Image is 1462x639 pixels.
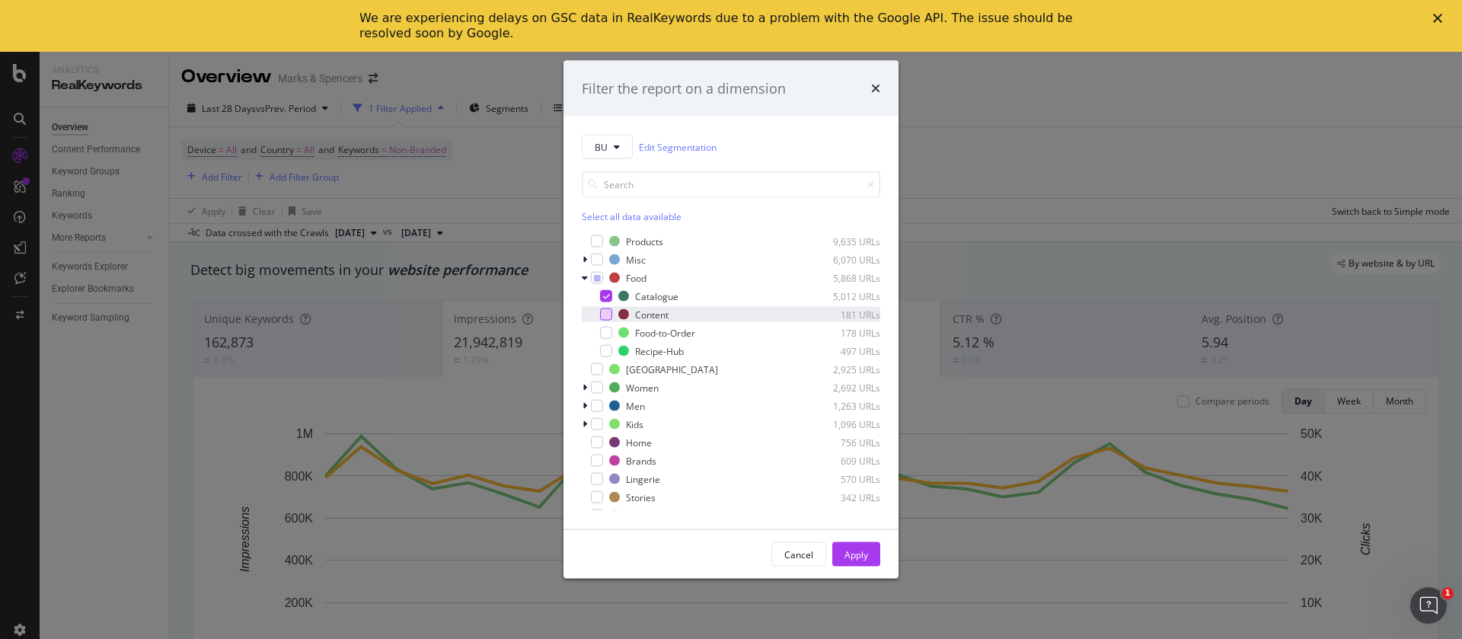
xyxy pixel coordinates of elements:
[806,289,880,302] div: 5,012 URLs
[563,60,899,579] div: modal
[806,271,880,284] div: 5,868 URLs
[635,289,678,302] div: Catalogue
[626,271,646,284] div: Food
[806,454,880,467] div: 609 URLs
[806,235,880,248] div: 9,635 URLs
[635,326,695,339] div: Food-to-Order
[626,235,663,248] div: Products
[626,509,656,522] div: Beauty
[626,454,656,467] div: Brands
[626,399,645,412] div: Men
[582,210,880,223] div: Select all data available
[806,381,880,394] div: 2,692 URLs
[871,78,880,98] div: times
[832,542,880,567] button: Apply
[806,308,880,321] div: 181 URLs
[582,171,880,198] input: Search
[1441,587,1454,599] span: 1
[626,490,656,503] div: Stories
[806,490,880,503] div: 342 URLs
[582,135,633,159] button: BU
[806,509,880,522] div: 283 URLs
[806,344,880,357] div: 497 URLs
[626,436,652,449] div: Home
[582,78,786,98] div: Filter the report on a dimension
[595,140,608,153] span: BU
[359,11,1078,41] div: We are experiencing delays on GSC data in RealKeywords due to a problem with the Google API. The ...
[626,253,646,266] div: Misc
[1410,587,1447,624] iframe: Intercom live chat
[771,542,826,567] button: Cancel
[626,417,643,430] div: Kids
[635,344,684,357] div: Recipe-Hub
[626,381,659,394] div: Women
[806,436,880,449] div: 756 URLs
[806,399,880,412] div: 1,263 URLs
[639,139,717,155] a: Edit Segmentation
[806,417,880,430] div: 1,096 URLs
[806,326,880,339] div: 178 URLs
[806,472,880,485] div: 570 URLs
[635,308,669,321] div: Content
[806,253,880,266] div: 6,070 URLs
[626,363,718,375] div: [GEOGRAPHIC_DATA]
[806,363,880,375] div: 2,925 URLs
[1433,14,1448,23] div: Close
[844,548,868,561] div: Apply
[626,472,660,485] div: Lingerie
[784,548,813,561] div: Cancel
